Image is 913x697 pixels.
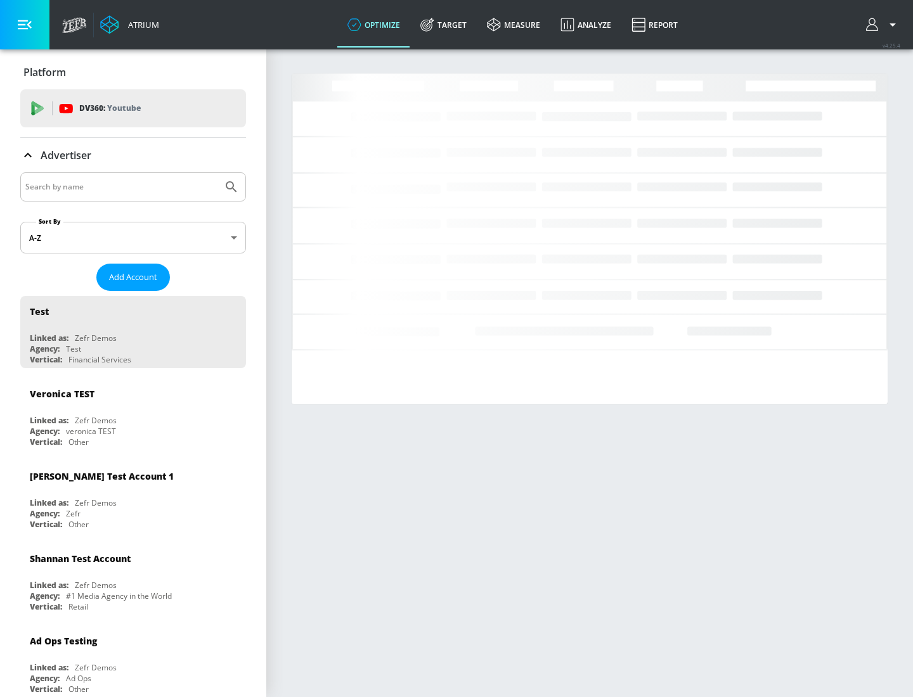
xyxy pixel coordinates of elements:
div: Other [68,519,89,530]
div: Agency: [30,591,60,601]
div: Agency: [30,673,60,684]
div: Vertical: [30,437,62,447]
div: Linked as: [30,497,68,508]
div: Other [68,684,89,694]
div: Financial Services [68,354,131,365]
div: Agency: [30,343,60,354]
span: v 4.25.4 [883,42,900,49]
div: DV360: Youtube [20,89,246,127]
div: Platform [20,54,246,90]
div: Advertiser [20,137,246,173]
div: Ad Ops [66,673,91,684]
div: Veronica TESTLinked as:Zefr DemosAgency:veronica TESTVertical:Other [20,378,246,451]
div: Vertical: [30,354,62,365]
div: Linked as: [30,580,68,591]
div: A-Z [20,222,246,253]
div: Agency: [30,508,60,519]
div: Shannan Test Account [30,553,131,565]
div: [PERSON_NAME] Test Account 1Linked as:Zefr DemosAgency:ZefrVertical:Other [20,461,246,533]
div: veronica TEST [66,426,116,437]
div: Vertical: [30,684,62,694]
div: Shannan Test AccountLinked as:Zefr DemosAgency:#1 Media Agency in the WorldVertical:Retail [20,543,246,615]
span: Add Account [109,270,157,285]
a: Report [621,2,688,48]
a: optimize [337,2,410,48]
div: Linked as: [30,333,68,343]
a: Atrium [100,15,159,34]
div: Vertical: [30,601,62,612]
div: Test [30,305,49,317]
button: Add Account [96,264,170,291]
p: DV360: [79,101,141,115]
div: Zefr Demos [75,497,117,508]
div: Veronica TEST [30,388,94,400]
div: TestLinked as:Zefr DemosAgency:TestVertical:Financial Services [20,296,246,368]
div: #1 Media Agency in the World [66,591,172,601]
input: Search by name [25,179,217,195]
div: Zefr [66,508,81,519]
p: Platform [23,65,66,79]
div: Zefr Demos [75,662,117,673]
div: Other [68,437,89,447]
div: Ad Ops Testing [30,635,97,647]
div: Agency: [30,426,60,437]
p: Advertiser [41,148,91,162]
div: Vertical: [30,519,62,530]
div: Retail [68,601,88,612]
div: Zefr Demos [75,415,117,426]
div: Zefr Demos [75,333,117,343]
a: Target [410,2,477,48]
p: Youtube [107,101,141,115]
a: measure [477,2,550,48]
div: Test [66,343,81,354]
div: [PERSON_NAME] Test Account 1 [30,470,174,482]
a: Analyze [550,2,621,48]
label: Sort By [36,217,63,226]
div: Linked as: [30,662,68,673]
div: Atrium [123,19,159,30]
div: Linked as: [30,415,68,426]
div: Zefr Demos [75,580,117,591]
